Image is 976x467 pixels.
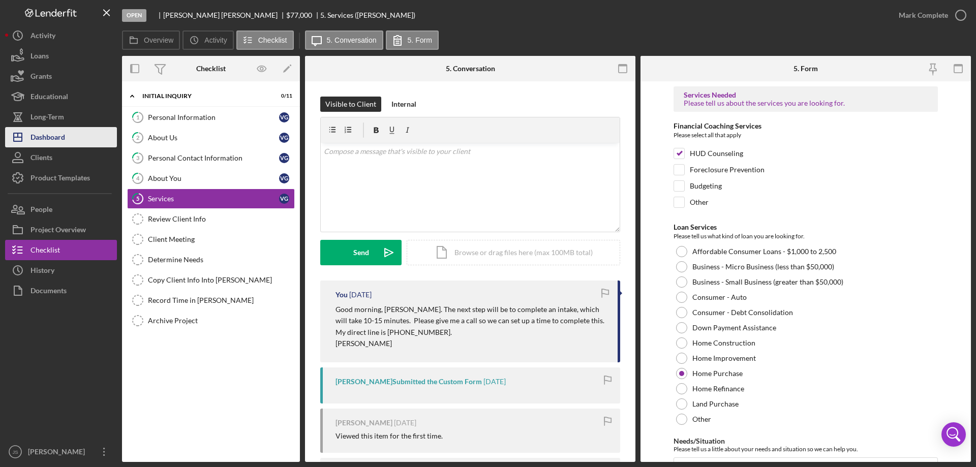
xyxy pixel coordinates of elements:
[127,250,295,270] a: Determine Needs
[692,400,739,408] label: Land Purchase
[142,93,267,99] div: Initial Inquiry
[5,66,117,86] button: Grants
[5,442,117,462] button: JS[PERSON_NAME]
[127,290,295,310] a: Record Time in [PERSON_NAME]
[5,220,117,240] button: Project Overview
[127,128,295,148] a: 2About UsVG
[279,112,289,122] div: V G
[690,165,765,175] label: Foreclosure Prevention
[127,148,295,168] a: 3Personal Contact InformationVG
[30,25,55,48] div: Activity
[127,107,295,128] a: 1Personal InformationVG
[136,175,140,181] tspan: 4
[305,30,383,50] button: 5. Conversation
[30,107,64,130] div: Long-Term
[5,281,117,301] a: Documents
[5,240,117,260] button: Checklist
[674,437,725,445] label: Needs/Situation
[136,154,139,161] tspan: 3
[5,107,117,127] button: Long-Term
[148,235,294,243] div: Client Meeting
[196,65,226,73] div: Checklist
[127,209,295,229] a: Review Client Info
[25,442,91,464] div: [PERSON_NAME]
[386,30,439,50] button: 5. Form
[941,422,966,447] div: Open Intercom Messenger
[674,231,938,241] div: Please tell us what kind of loan you are looking for.
[148,154,279,162] div: Personal Contact Information
[12,449,18,455] text: JS
[30,240,60,263] div: Checklist
[692,247,836,256] label: Affordable Consumer Loans - $1,000 to 2,500
[899,5,948,25] div: Mark Complete
[136,114,139,120] tspan: 1
[122,30,180,50] button: Overview
[148,296,294,304] div: Record Time in [PERSON_NAME]
[127,310,295,331] a: Archive Project
[5,199,117,220] button: People
[353,240,369,265] div: Send
[136,134,139,141] tspan: 2
[692,324,776,332] label: Down Payment Assistance
[889,5,971,25] button: Mark Complete
[386,97,421,112] button: Internal
[30,86,68,109] div: Educational
[30,127,65,150] div: Dashboard
[5,127,117,147] button: Dashboard
[136,195,139,202] tspan: 5
[148,276,294,284] div: Copy Client Info Into [PERSON_NAME]
[148,195,279,203] div: Services
[684,99,928,107] div: Please tell us about the services you are looking for.
[692,339,755,347] label: Home Construction
[279,133,289,143] div: V G
[692,415,711,423] label: Other
[163,11,286,19] div: [PERSON_NAME] [PERSON_NAME]
[692,369,743,378] label: Home Purchase
[674,130,938,143] div: Please select all that apply
[674,223,938,231] div: Loan Services
[30,66,52,89] div: Grants
[325,97,376,112] div: Visible to Client
[684,91,928,99] div: Services Needed
[204,36,227,44] label: Activity
[148,215,294,223] div: Review Client Info
[274,93,292,99] div: 0 / 11
[148,134,279,142] div: About Us
[320,240,402,265] button: Send
[692,263,834,271] label: Business - Micro Business (less than $50,000)
[127,229,295,250] a: Client Meeting
[446,65,495,73] div: 5. Conversation
[349,291,372,299] time: 2025-10-02 15:19
[692,385,744,393] label: Home Refinance
[127,189,295,209] a: 5ServicesVG
[30,220,86,242] div: Project Overview
[279,153,289,163] div: V G
[483,378,506,386] time: 2025-09-29 20:28
[148,317,294,325] div: Archive Project
[279,194,289,204] div: V G
[394,419,416,427] time: 2025-09-29 19:24
[5,260,117,281] button: History
[335,432,443,440] div: Viewed this item for the first time.
[30,260,54,283] div: History
[692,278,843,286] label: Business - Small Business (greater than $50,000)
[5,86,117,107] button: Educational
[30,46,49,69] div: Loans
[335,378,482,386] div: [PERSON_NAME] Submitted the Custom Form
[148,174,279,182] div: About You
[30,281,67,303] div: Documents
[30,168,90,191] div: Product Templates
[674,445,938,453] div: Please tell us a little about your needs and situation so we can help you.
[127,168,295,189] a: 4About YouVG
[5,147,117,168] button: Clients
[794,65,818,73] div: 5. Form
[148,256,294,264] div: Determine Needs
